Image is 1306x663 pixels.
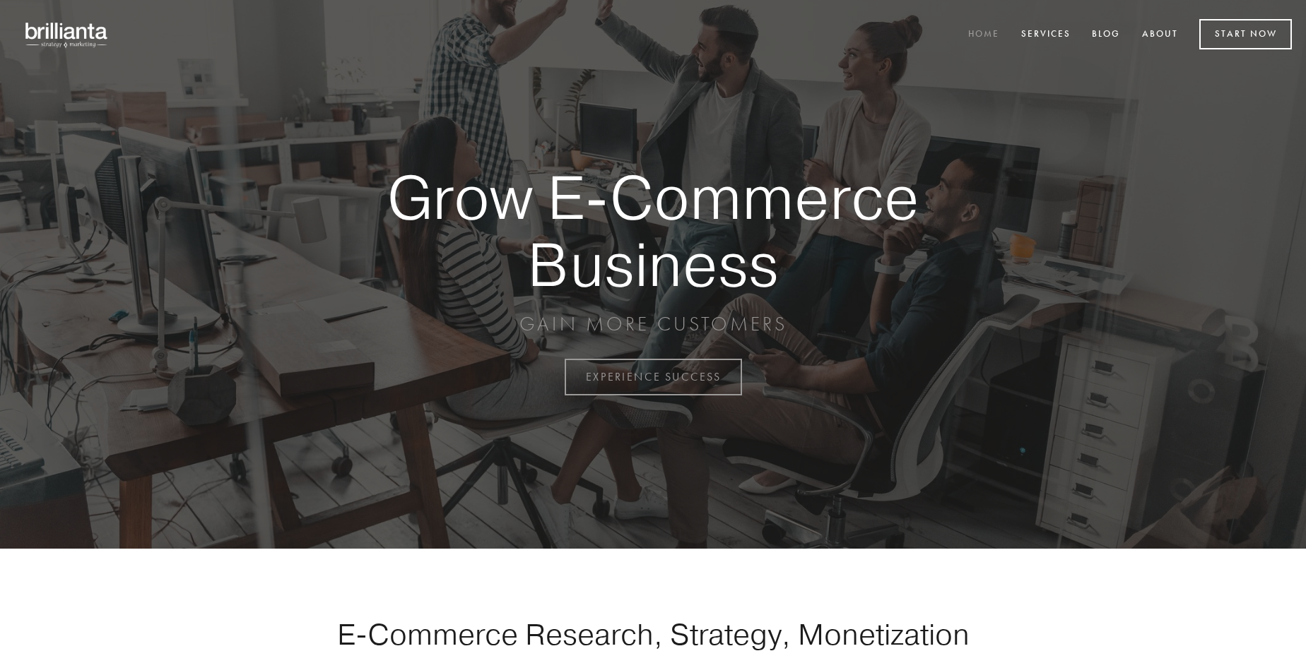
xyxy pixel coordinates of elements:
a: About [1133,23,1187,47]
a: Services [1012,23,1080,47]
a: Start Now [1199,19,1292,49]
h1: E-Commerce Research, Strategy, Monetization [293,616,1013,652]
strong: Grow E-Commerce Business [338,164,968,297]
a: Blog [1083,23,1129,47]
p: GAIN MORE CUSTOMERS [338,311,968,337]
img: brillianta - research, strategy, marketing [14,14,120,55]
a: EXPERIENCE SUCCESS [565,359,742,395]
a: Home [959,23,1008,47]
